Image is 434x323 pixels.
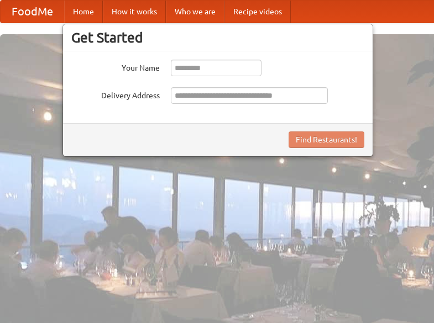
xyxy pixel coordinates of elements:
[103,1,166,23] a: How it works
[289,131,364,148] button: Find Restaurants!
[166,1,224,23] a: Who we are
[1,1,64,23] a: FoodMe
[71,29,364,46] h3: Get Started
[224,1,291,23] a: Recipe videos
[71,87,160,101] label: Delivery Address
[64,1,103,23] a: Home
[71,60,160,73] label: Your Name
